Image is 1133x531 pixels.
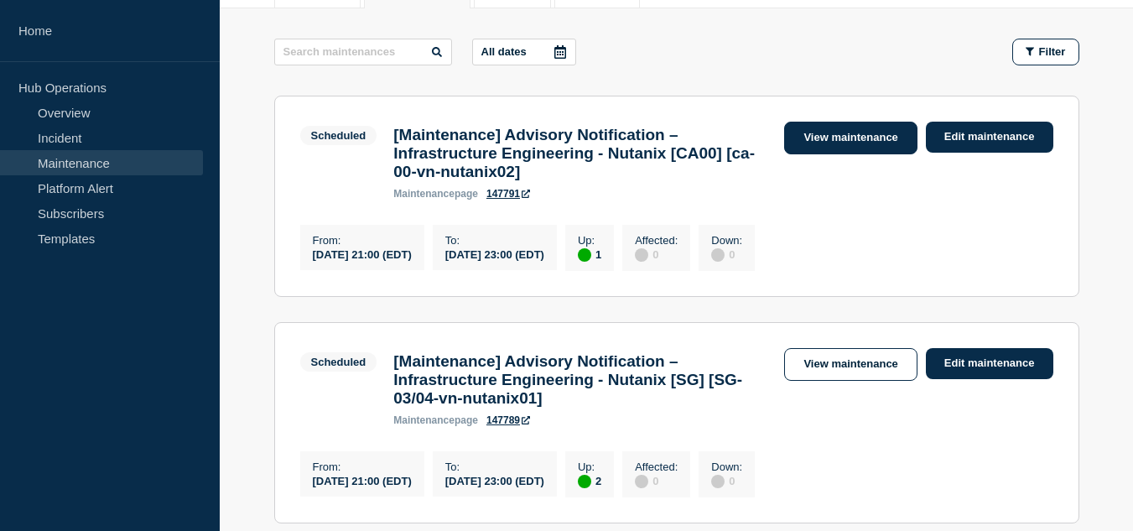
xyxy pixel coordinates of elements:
p: Down : [711,461,742,473]
div: [DATE] 21:00 (EDT) [313,473,412,487]
h3: [Maintenance] Advisory Notification – Infrastructure Engineering - Nutanix [SG] [SG-03/04-vn-nuta... [393,352,767,408]
div: Scheduled [311,129,366,142]
div: [DATE] 23:00 (EDT) [445,247,544,261]
p: Affected : [635,234,678,247]
a: View maintenance [784,122,917,154]
div: disabled [711,475,725,488]
div: disabled [635,475,648,488]
p: All dates [481,45,527,58]
p: Down : [711,234,742,247]
p: To : [445,234,544,247]
div: 2 [578,473,601,488]
button: Filter [1012,39,1079,65]
span: Filter [1039,45,1066,58]
a: Edit maintenance [926,348,1053,379]
div: Scheduled [311,356,366,368]
input: Search maintenances [274,39,452,65]
div: up [578,475,591,488]
a: View maintenance [784,348,917,381]
div: 0 [635,247,678,262]
p: From : [313,461,412,473]
div: 0 [635,473,678,488]
p: Up : [578,234,601,247]
p: Affected : [635,461,678,473]
div: [DATE] 21:00 (EDT) [313,247,412,261]
div: up [578,248,591,262]
p: Up : [578,461,601,473]
span: maintenance [393,188,455,200]
p: To : [445,461,544,473]
p: From : [313,234,412,247]
p: page [393,414,478,426]
div: disabled [635,248,648,262]
span: maintenance [393,414,455,426]
h3: [Maintenance] Advisory Notification – Infrastructure Engineering - Nutanix [CA00] [ca-00-vn-nutan... [393,126,767,181]
a: 147791 [486,188,530,200]
a: 147789 [486,414,530,426]
div: 1 [578,247,601,262]
div: 0 [711,473,742,488]
button: All dates [472,39,576,65]
p: page [393,188,478,200]
a: Edit maintenance [926,122,1053,153]
div: [DATE] 23:00 (EDT) [445,473,544,487]
div: 0 [711,247,742,262]
div: disabled [711,248,725,262]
